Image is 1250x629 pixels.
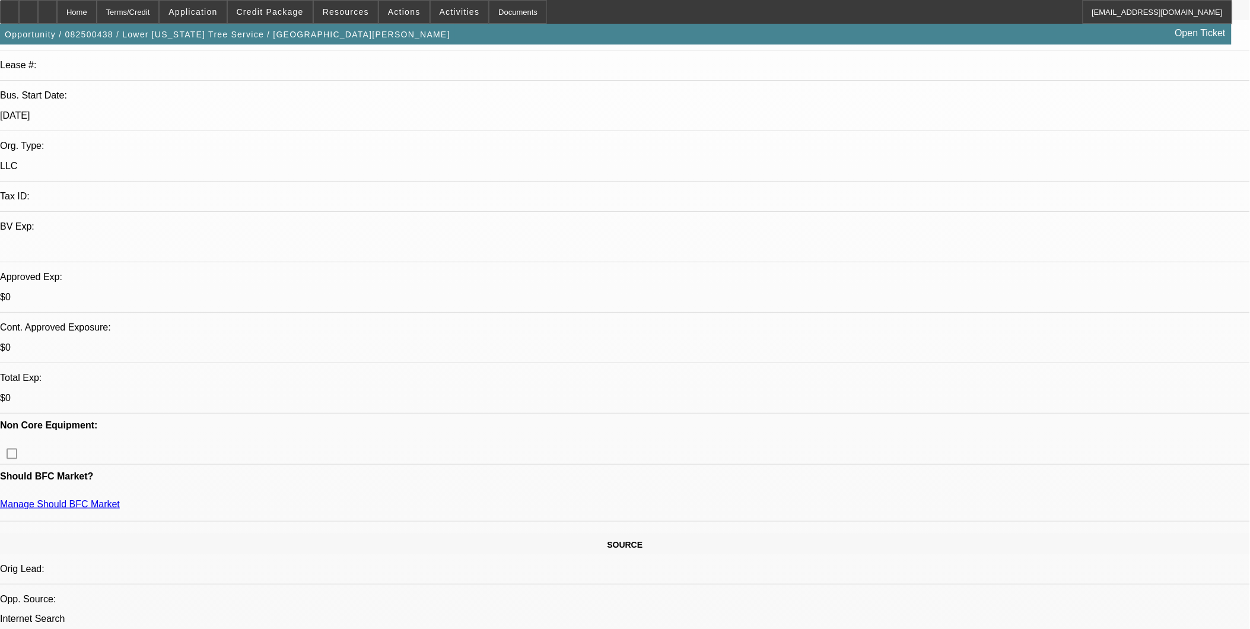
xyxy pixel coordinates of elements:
span: SOURCE [607,540,643,549]
button: Credit Package [228,1,313,23]
a: Open Ticket [1171,23,1230,43]
button: Activities [431,1,489,23]
span: Activities [440,7,480,17]
span: Resources [323,7,369,17]
button: Resources [314,1,378,23]
span: Actions [388,7,421,17]
span: Opportunity / 082500438 / Lower [US_STATE] Tree Service / [GEOGRAPHIC_DATA][PERSON_NAME] [5,30,450,39]
button: Actions [379,1,430,23]
button: Application [160,1,226,23]
span: Credit Package [237,7,304,17]
span: Application [168,7,217,17]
